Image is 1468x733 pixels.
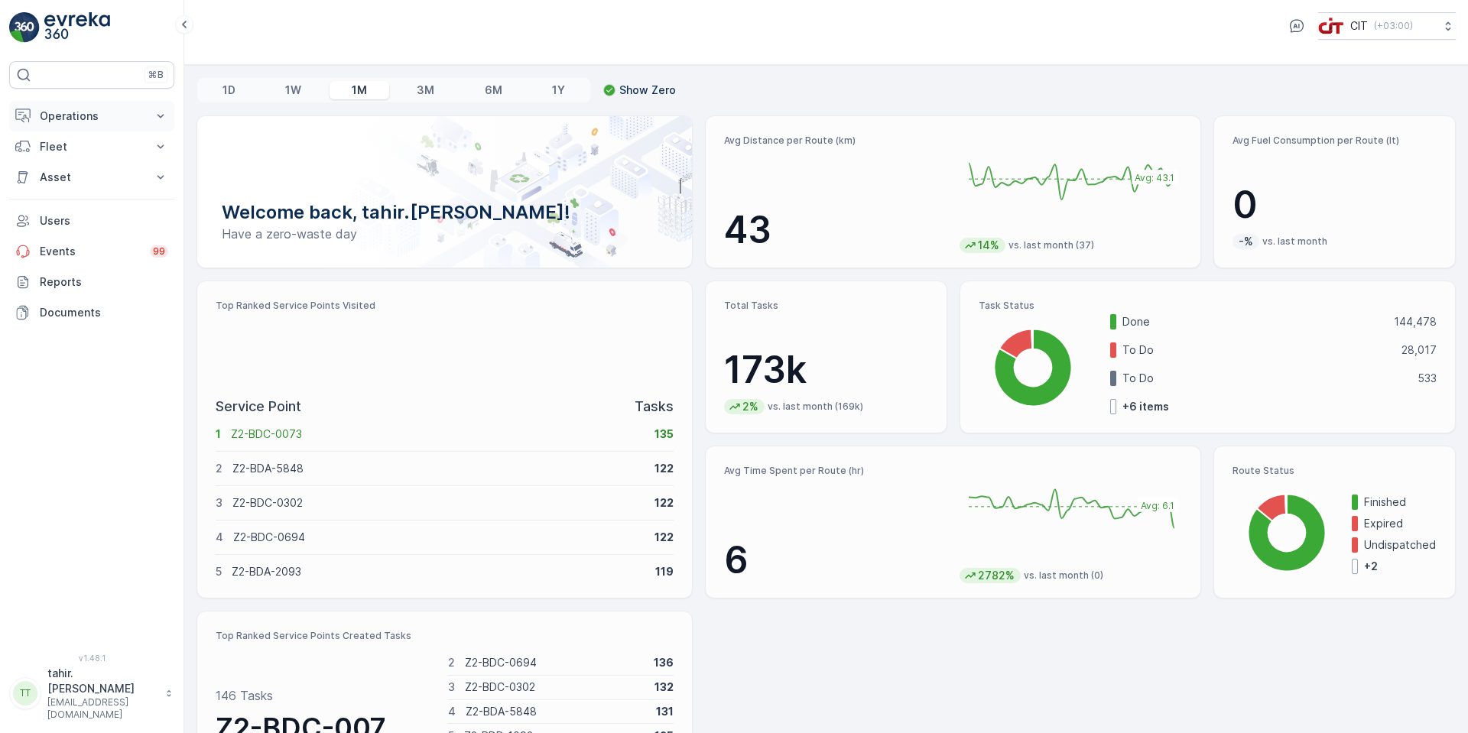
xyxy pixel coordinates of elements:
[216,686,273,705] p: 146 Tasks
[654,427,674,442] p: 135
[13,681,37,705] div: TT
[9,654,174,663] span: v 1.48.1
[40,274,168,290] p: Reports
[9,101,174,131] button: Operations
[1318,12,1456,40] button: CIT(+03:00)
[40,109,144,124] p: Operations
[1024,569,1103,582] p: vs. last month (0)
[9,131,174,162] button: Fleet
[9,206,174,236] a: Users
[285,83,301,98] p: 1W
[233,530,645,545] p: Z2-BDC-0694
[448,679,455,695] p: 3
[654,495,674,511] p: 122
[9,666,174,721] button: TTtahir.[PERSON_NAME][EMAIL_ADDRESS][DOMAIN_NAME]
[552,83,565,98] p: 1Y
[724,300,928,312] p: Total Tasks
[216,630,674,642] p: Top Ranked Service Points Created Tasks
[1233,465,1437,477] p: Route Status
[1318,18,1344,34] img: cit-logo_pOk6rL0.png
[232,564,645,579] p: Z2-BDA-2093
[465,679,645,695] p: Z2-BDC-0302
[1122,399,1169,414] p: + 6 items
[1364,559,1378,574] p: + 2
[448,704,456,719] p: 4
[40,244,141,259] p: Events
[1262,235,1327,248] p: vs. last month
[1401,342,1437,358] p: 28,017
[148,69,164,81] p: ⌘B
[654,461,674,476] p: 122
[44,12,110,43] img: logo_light-DOdMpM7g.png
[9,12,40,43] img: logo
[47,696,158,721] p: [EMAIL_ADDRESS][DOMAIN_NAME]
[1233,182,1437,228] p: 0
[40,170,144,185] p: Asset
[216,495,222,511] p: 3
[9,297,174,328] a: Documents
[979,300,1437,312] p: Task Status
[216,427,221,442] p: 1
[222,200,667,225] p: Welcome back, tahir.[PERSON_NAME]!
[465,655,645,670] p: Z2-BDC-0694
[40,139,144,154] p: Fleet
[1233,135,1437,147] p: Avg Fuel Consumption per Route (lt)
[976,568,1016,583] p: 2782%
[741,399,760,414] p: 2%
[232,495,645,511] p: Z2-BDC-0302
[1237,234,1255,249] p: -%
[222,83,235,98] p: 1D
[655,564,674,579] p: 119
[768,401,863,413] p: vs. last month (169k)
[724,465,947,477] p: Avg Time Spent per Route (hr)
[216,564,222,579] p: 5
[1122,342,1392,358] p: To Do
[40,213,168,229] p: Users
[1008,239,1094,251] p: vs. last month (37)
[1122,314,1384,329] p: Done
[654,530,674,545] p: 122
[1364,516,1437,531] p: Expired
[47,666,158,696] p: tahir.[PERSON_NAME]
[724,537,947,583] p: 6
[222,225,667,243] p: Have a zero-waste day
[448,655,455,670] p: 2
[654,679,674,695] p: 132
[216,530,223,545] p: 4
[417,83,434,98] p: 3M
[724,347,928,393] p: 173k
[466,704,647,719] p: Z2-BDA-5848
[231,427,645,442] p: Z2-BDC-0073
[654,655,674,670] p: 136
[9,162,174,193] button: Asset
[216,300,674,312] p: Top Ranked Service Points Visited
[232,461,645,476] p: Z2-BDA-5848
[1350,18,1368,34] p: CIT
[216,461,222,476] p: 2
[724,135,947,147] p: Avg Distance per Route (km)
[724,207,947,253] p: 43
[1418,371,1437,386] p: 533
[216,396,301,417] p: Service Point
[40,305,168,320] p: Documents
[485,83,502,98] p: 6M
[619,83,676,98] p: Show Zero
[9,236,174,267] a: Events99
[1364,495,1437,510] p: Finished
[1364,537,1437,553] p: Undispatched
[976,238,1001,253] p: 14%
[1122,371,1408,386] p: To Do
[1374,20,1413,32] p: ( +03:00 )
[656,704,674,719] p: 131
[1394,314,1437,329] p: 144,478
[352,83,367,98] p: 1M
[152,245,166,258] p: 99
[635,396,674,417] p: Tasks
[9,267,174,297] a: Reports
